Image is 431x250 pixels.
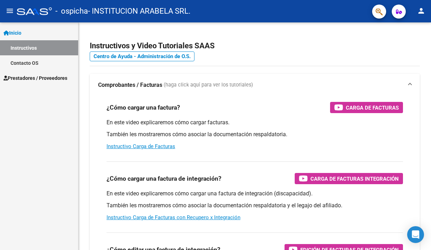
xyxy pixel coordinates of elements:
[107,103,180,112] h3: ¿Cómo cargar una factura?
[6,7,14,15] mat-icon: menu
[346,103,399,112] span: Carga de Facturas
[55,4,88,19] span: - ospicha
[295,173,403,184] button: Carga de Facturas Integración
[164,81,253,89] span: (haga click aquí para ver los tutoriales)
[90,74,420,96] mat-expansion-panel-header: Comprobantes / Facturas (haga click aquí para ver los tutoriales)
[107,214,240,221] a: Instructivo Carga de Facturas con Recupero x Integración
[107,119,403,126] p: En este video explicaremos cómo cargar facturas.
[90,51,194,61] a: Centro de Ayuda - Administración de O.S.
[407,226,424,243] div: Open Intercom Messenger
[98,81,162,89] strong: Comprobantes / Facturas
[107,190,403,197] p: En este video explicaremos cómo cargar una factura de integración (discapacidad).
[417,7,425,15] mat-icon: person
[4,29,21,37] span: Inicio
[107,143,175,150] a: Instructivo Carga de Facturas
[90,39,420,53] h2: Instructivos y Video Tutoriales SAAS
[330,102,403,113] button: Carga de Facturas
[88,4,191,19] span: - INSTITUCION ARABELA SRL.
[107,202,403,209] p: También les mostraremos cómo asociar la documentación respaldatoria y el legajo del afiliado.
[4,74,67,82] span: Prestadores / Proveedores
[310,174,399,183] span: Carga de Facturas Integración
[107,174,221,183] h3: ¿Cómo cargar una factura de integración?
[107,131,403,138] p: También les mostraremos cómo asociar la documentación respaldatoria.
